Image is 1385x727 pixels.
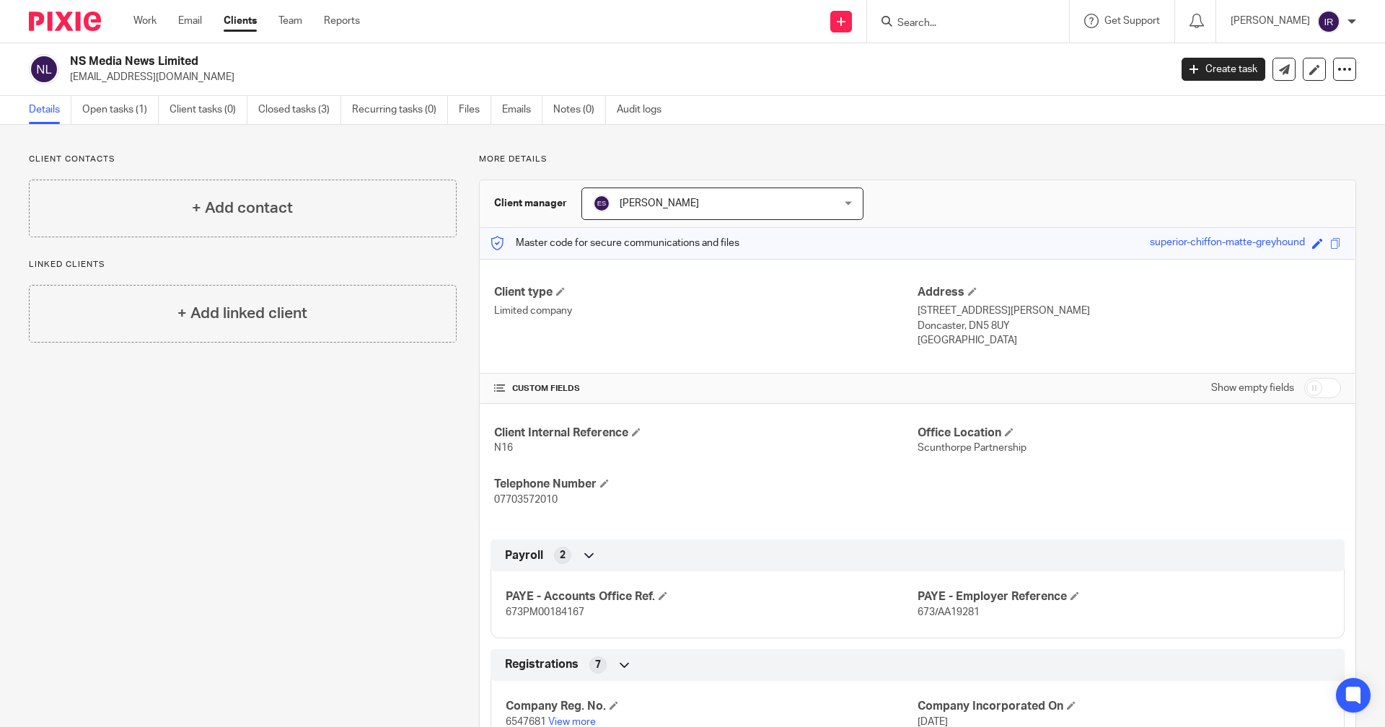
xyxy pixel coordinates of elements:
[494,304,918,318] p: Limited company
[178,14,202,28] a: Email
[506,717,546,727] span: 6547681
[29,12,101,31] img: Pixie
[29,259,457,270] p: Linked clients
[506,589,918,604] h4: PAYE - Accounts Office Ref.
[133,14,157,28] a: Work
[29,154,457,165] p: Client contacts
[593,195,610,212] img: svg%3E
[506,607,584,617] span: 673PM00184167
[459,96,491,124] a: Files
[896,17,1026,30] input: Search
[918,717,948,727] span: [DATE]
[70,54,942,69] h2: NS Media News Limited
[918,426,1341,441] h4: Office Location
[918,304,1341,318] p: [STREET_ADDRESS][PERSON_NAME]
[548,717,596,727] a: View more
[617,96,672,124] a: Audit logs
[918,699,1329,714] h4: Company Incorporated On
[494,426,918,441] h4: Client Internal Reference
[918,607,980,617] span: 673/AA19281
[1150,235,1305,252] div: superior-chiffon-matte-greyhound
[506,699,918,714] h4: Company Reg. No.
[505,657,579,672] span: Registrations
[82,96,159,124] a: Open tasks (1)
[494,196,567,211] h3: Client manager
[1182,58,1265,81] a: Create task
[494,495,558,505] span: 07703572010
[918,443,1026,453] span: Scunthorpe Partnership
[70,70,1160,84] p: [EMAIL_ADDRESS][DOMAIN_NAME]
[1211,381,1294,395] label: Show empty fields
[29,54,59,84] img: svg%3E
[177,302,307,325] h4: + Add linked client
[560,548,566,563] span: 2
[918,589,1329,604] h4: PAYE - Employer Reference
[258,96,341,124] a: Closed tasks (3)
[494,285,918,300] h4: Client type
[553,96,606,124] a: Notes (0)
[192,197,293,219] h4: + Add contact
[494,383,918,395] h4: CUSTOM FIELDS
[278,14,302,28] a: Team
[352,96,448,124] a: Recurring tasks (0)
[1231,14,1310,28] p: [PERSON_NAME]
[491,236,739,250] p: Master code for secure communications and files
[1317,10,1340,33] img: svg%3E
[494,443,513,453] span: N16
[620,198,699,208] span: [PERSON_NAME]
[170,96,247,124] a: Client tasks (0)
[494,477,918,492] h4: Telephone Number
[918,333,1341,348] p: [GEOGRAPHIC_DATA]
[595,658,601,672] span: 7
[918,285,1341,300] h4: Address
[918,319,1341,333] p: Doncaster, DN5 8UY
[324,14,360,28] a: Reports
[29,96,71,124] a: Details
[1104,16,1160,26] span: Get Support
[224,14,257,28] a: Clients
[505,548,543,563] span: Payroll
[502,96,542,124] a: Emails
[479,154,1356,165] p: More details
